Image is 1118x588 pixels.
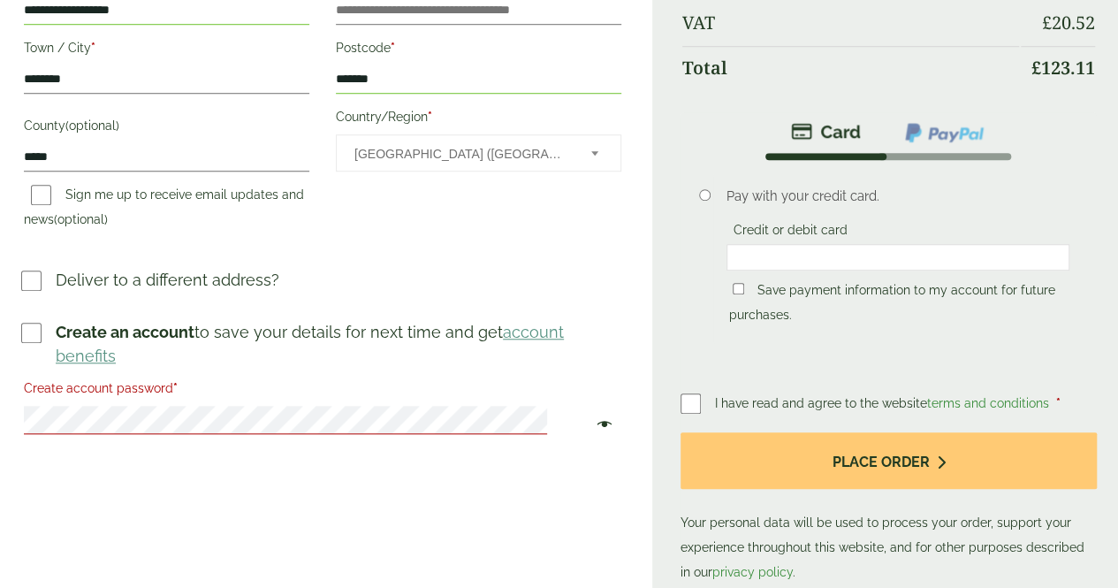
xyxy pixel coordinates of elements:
span: United Kingdom (UK) [354,135,567,172]
th: VAT [682,2,1019,44]
button: Place order [681,432,1097,490]
iframe: Secure card payment input frame [732,249,1065,265]
a: privacy policy [712,565,793,579]
label: Country/Region [336,104,621,134]
abbr: required [1056,396,1061,410]
abbr: required [391,41,395,55]
th: Total [682,46,1019,89]
p: Your personal data will be used to process your order, support your experience throughout this we... [681,432,1097,585]
img: ppcp-gateway.png [903,121,985,144]
bdi: 123.11 [1031,56,1095,80]
label: County [24,113,309,143]
span: (optional) [54,212,108,226]
img: stripe.png [791,121,861,142]
label: Save payment information to my account for future purchases. [729,283,1055,327]
a: account benefits [56,323,564,365]
span: Country/Region [336,134,621,172]
label: Create account password [24,376,621,406]
span: £ [1031,56,1041,80]
label: Credit or debit card [726,223,855,242]
span: (optional) [65,118,119,133]
p: Deliver to a different address? [56,268,279,292]
label: Sign me up to receive email updates and news [24,187,304,232]
span: I have read and agree to the website [715,396,1053,410]
p: Pay with your credit card. [726,187,1070,206]
strong: Create an account [56,323,194,341]
a: terms and conditions [927,396,1049,410]
span: £ [1042,11,1052,34]
input: Sign me up to receive email updates and news(optional) [31,185,51,205]
bdi: 20.52 [1042,11,1095,34]
abbr: required [428,110,432,124]
abbr: required [173,381,178,395]
abbr: required [91,41,95,55]
label: Town / City [24,35,309,65]
label: Postcode [336,35,621,65]
p: to save your details for next time and get [56,320,624,368]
